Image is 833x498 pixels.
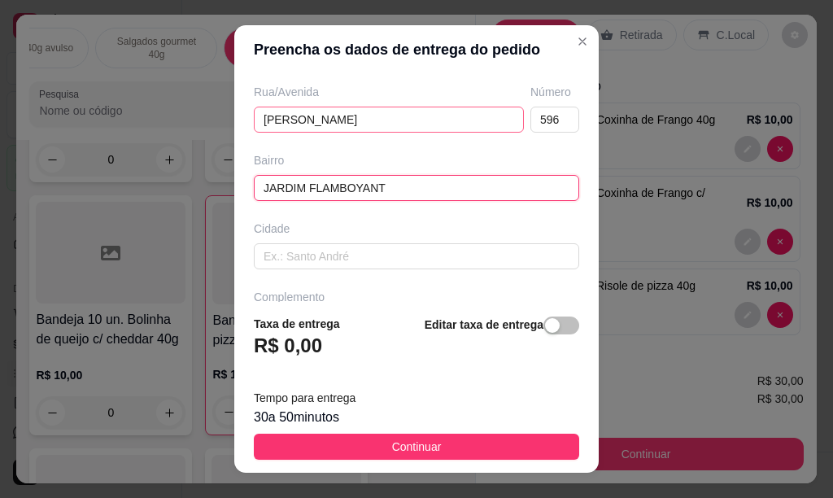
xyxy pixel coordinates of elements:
[530,84,579,100] div: Número
[569,28,595,55] button: Close
[254,107,524,133] input: Ex.: Rua Oscar Freire
[425,318,543,331] strong: Editar taxa de entrega
[254,434,579,460] button: Continuar
[254,175,579,201] input: Ex.: Bairro Jardim
[254,152,579,168] div: Bairro
[254,333,322,359] h3: R$ 0,00
[254,221,579,237] div: Cidade
[254,391,355,404] span: Tempo para entrega
[530,107,579,133] input: Ex.: 44
[254,84,524,100] div: Rua/Avenida
[254,317,340,330] strong: Taxa de entrega
[234,25,599,74] header: Preencha os dados de entrega do pedido
[254,243,579,269] input: Ex.: Santo André
[254,408,579,427] div: 30 a 50 minutos
[392,438,442,456] span: Continuar
[254,289,579,305] div: Complemento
